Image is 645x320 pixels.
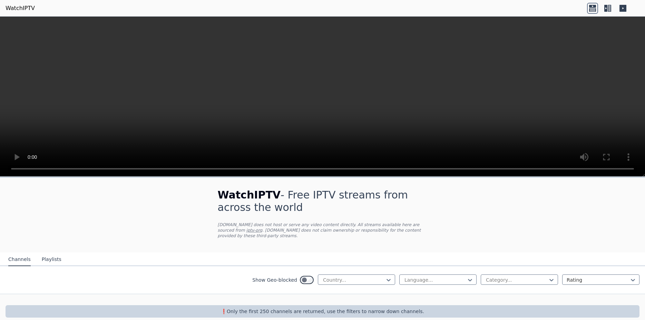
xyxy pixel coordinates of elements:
[8,308,637,315] p: ❗️Only the first 250 channels are returned, use the filters to narrow down channels.
[8,253,31,266] button: Channels
[218,189,428,214] h1: - Free IPTV streams from across the world
[218,189,281,201] span: WatchIPTV
[218,222,428,239] p: [DOMAIN_NAME] does not host or serve any video content directly. All streams available here are s...
[252,277,297,283] label: Show Geo-blocked
[246,228,263,233] a: iptv-org
[6,4,35,12] a: WatchIPTV
[42,253,61,266] button: Playlists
